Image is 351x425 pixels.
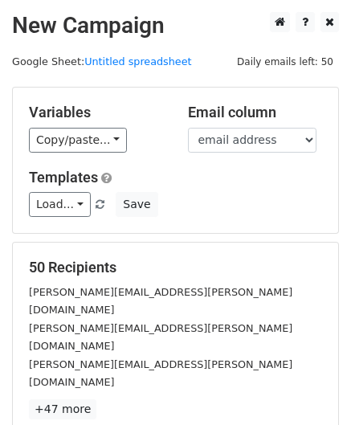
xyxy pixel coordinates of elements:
[29,322,292,353] small: [PERSON_NAME][EMAIL_ADDRESS][PERSON_NAME][DOMAIN_NAME]
[29,192,91,217] a: Load...
[271,348,351,425] iframe: Chat Widget
[29,358,292,389] small: [PERSON_NAME][EMAIL_ADDRESS][PERSON_NAME][DOMAIN_NAME]
[12,55,192,67] small: Google Sheet:
[29,128,127,153] a: Copy/paste...
[12,12,339,39] h2: New Campaign
[29,286,292,317] small: [PERSON_NAME][EMAIL_ADDRESS][PERSON_NAME][DOMAIN_NAME]
[231,53,339,71] span: Daily emails left: 50
[231,55,339,67] a: Daily emails left: 50
[29,399,96,419] a: +47 more
[84,55,191,67] a: Untitled spreadsheet
[116,192,157,217] button: Save
[29,104,164,121] h5: Variables
[188,104,323,121] h5: Email column
[29,259,322,276] h5: 50 Recipients
[29,169,98,186] a: Templates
